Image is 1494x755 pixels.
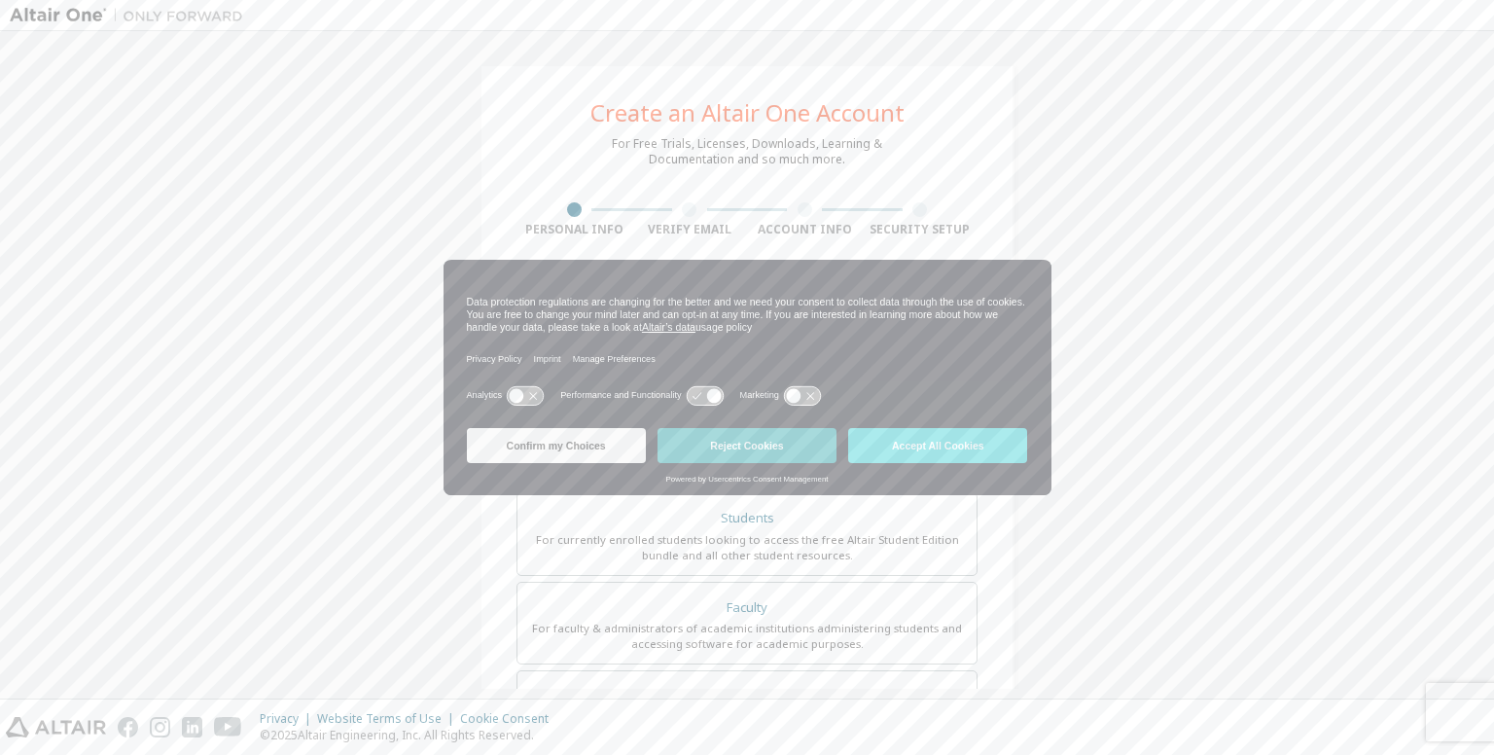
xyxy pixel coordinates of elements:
div: Website Terms of Use [317,711,460,727]
div: Cookie Consent [460,711,560,727]
div: Account Info [747,222,863,237]
div: Security Setup [863,222,978,237]
img: facebook.svg [118,717,138,737]
div: For currently enrolled students looking to access the free Altair Student Edition bundle and all ... [529,532,965,563]
div: Personal Info [516,222,632,237]
img: Altair One [10,6,253,25]
div: Privacy [260,711,317,727]
img: linkedin.svg [182,717,202,737]
img: youtube.svg [214,717,242,737]
div: Faculty [529,594,965,622]
img: instagram.svg [150,717,170,737]
div: Verify Email [632,222,748,237]
div: For faculty & administrators of academic institutions administering students and accessing softwa... [529,621,965,652]
div: Students [529,505,965,532]
img: altair_logo.svg [6,717,106,737]
div: Create an Altair One Account [590,101,905,125]
div: For Free Trials, Licenses, Downloads, Learning & Documentation and so much more. [612,136,882,167]
div: Everyone else [529,683,965,710]
p: © 2025 Altair Engineering, Inc. All Rights Reserved. [260,727,560,743]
